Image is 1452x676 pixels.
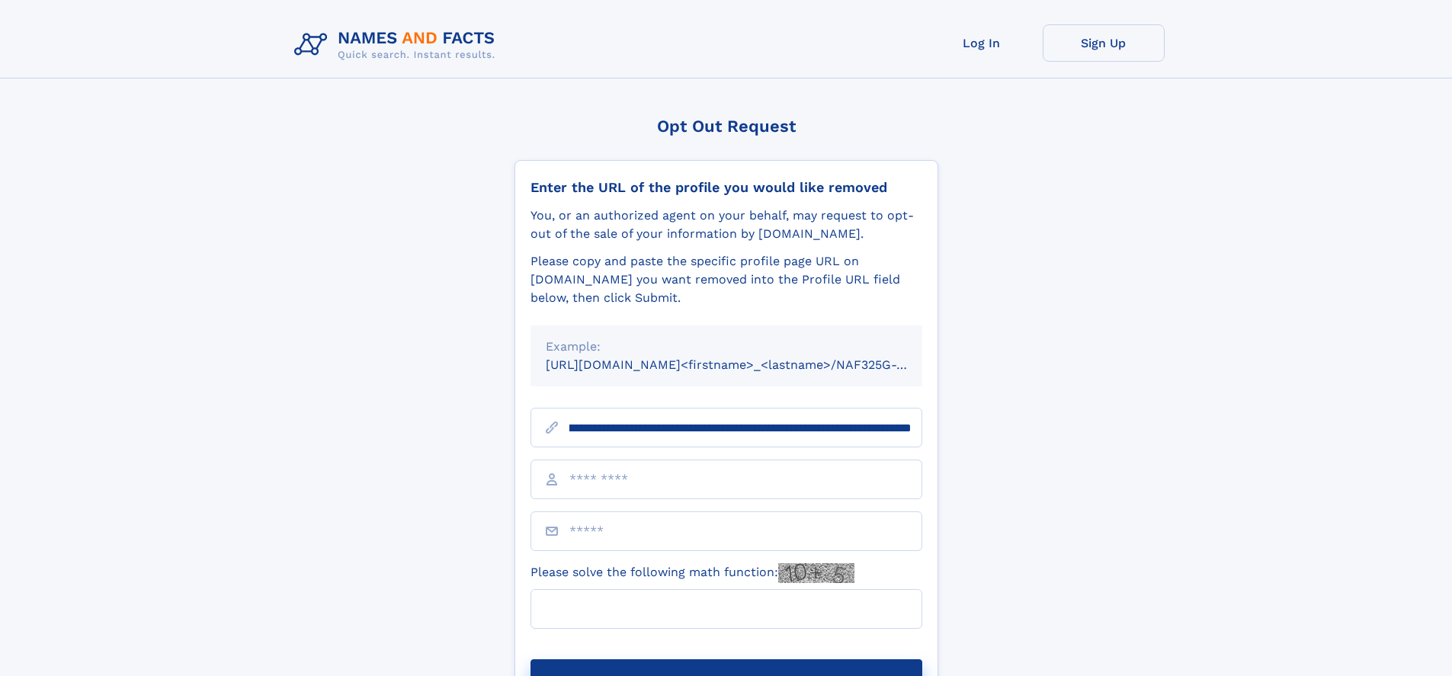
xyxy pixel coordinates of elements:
[921,24,1043,62] a: Log In
[546,357,951,372] small: [URL][DOMAIN_NAME]<firstname>_<lastname>/NAF325G-xxxxxxxx
[514,117,938,136] div: Opt Out Request
[530,252,922,307] div: Please copy and paste the specific profile page URL on [DOMAIN_NAME] you want removed into the Pr...
[546,338,907,356] div: Example:
[530,563,854,583] label: Please solve the following math function:
[530,179,922,196] div: Enter the URL of the profile you would like removed
[530,207,922,243] div: You, or an authorized agent on your behalf, may request to opt-out of the sale of your informatio...
[1043,24,1165,62] a: Sign Up
[288,24,508,66] img: Logo Names and Facts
